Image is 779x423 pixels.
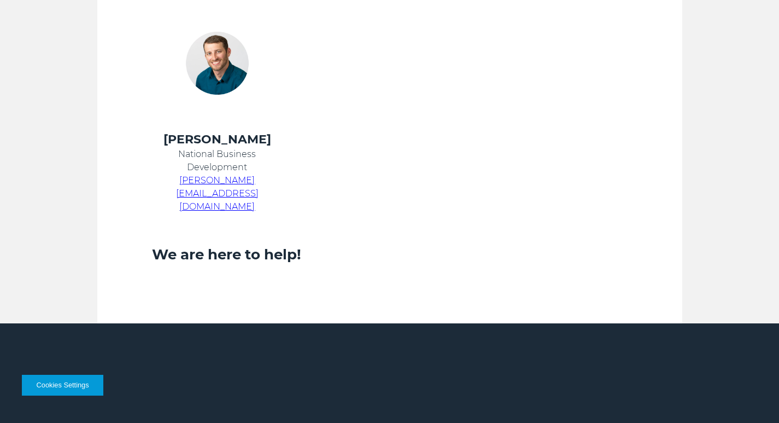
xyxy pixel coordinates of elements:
button: Cookies Settings [22,375,103,396]
h4: [PERSON_NAME] [152,131,283,148]
h3: We are here to help! [152,245,628,264]
a: [PERSON_NAME][EMAIL_ADDRESS][DOMAIN_NAME] [176,175,259,212]
p: National Business Development [152,148,283,174]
